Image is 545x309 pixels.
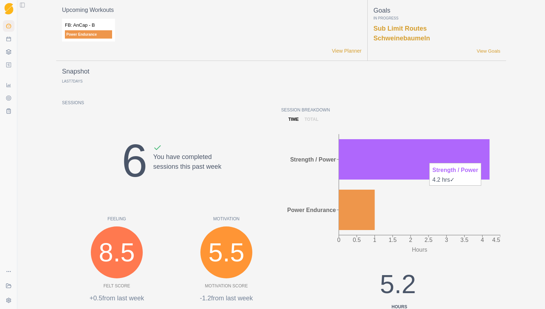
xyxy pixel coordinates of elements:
tspan: 0.5 [353,237,361,243]
p: Power Endurance [65,30,112,39]
p: Upcoming Workouts [62,6,362,14]
tspan: 4.5 [492,237,500,243]
img: Logo [4,3,13,15]
button: Settings [3,295,14,306]
span: 8.5 [99,233,135,272]
p: time [288,116,299,123]
p: In Progress [373,16,500,21]
p: Motivation Score [205,283,248,289]
a: View Planner [332,47,362,55]
p: Motivation [172,216,281,222]
p: +0.5 from last week [62,293,172,303]
div: You have completed sessions this past week [153,144,221,195]
div: 6 [122,126,147,195]
p: Felt Score [103,283,130,289]
tspan: 0 [337,237,341,243]
tspan: 3 [445,237,448,243]
span: 5.5 [208,233,244,272]
p: Session Breakdown [281,107,500,113]
tspan: 3.5 [460,237,468,243]
a: Sub Limit Routes [373,25,427,32]
tspan: Power Endurance [287,207,336,213]
tspan: Hours [412,247,427,253]
a: Logo [3,3,14,14]
p: Last Days [62,79,83,83]
p: total [305,116,319,123]
p: Snapshot [62,67,89,76]
tspan: 2 [409,237,412,243]
span: 7 [71,79,73,83]
p: Sessions [62,100,281,106]
p: Feeling [62,216,172,222]
tspan: 4 [481,237,484,243]
p: -1.2 from last week [172,293,281,303]
tspan: 1.5 [389,237,396,243]
tspan: 1 [373,237,376,243]
a: View Goals [477,48,500,55]
tspan: 2.5 [425,237,433,243]
p: Goals [373,6,500,16]
p: FB: AnCap - B [65,22,112,29]
tspan: Strength / Power [290,156,336,162]
a: Schweinebaumeln [373,35,430,42]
